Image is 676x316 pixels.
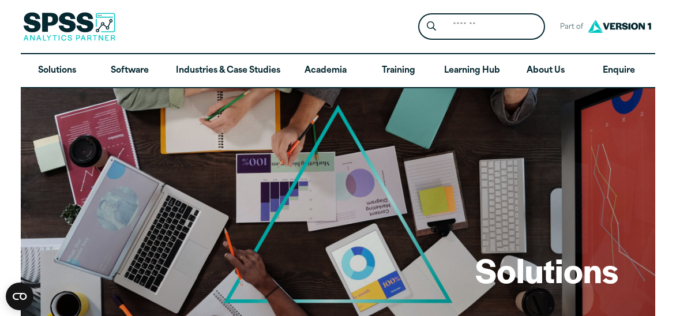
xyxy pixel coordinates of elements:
a: Training [362,54,435,88]
button: Search magnifying glass icon [421,16,442,37]
nav: Desktop version of site main menu [21,54,655,88]
span: Part of [554,19,585,36]
a: Industries & Case Studies [167,54,290,88]
a: Learning Hub [435,54,509,88]
a: Solutions [21,54,93,88]
button: Open CMP widget [6,283,33,310]
a: Academia [290,54,362,88]
a: Enquire [583,54,655,88]
h1: Solutions [475,247,618,292]
form: Site Header Search Form [418,13,545,40]
img: SPSS Analytics Partner [23,12,115,41]
svg: Search magnifying glass icon [427,21,436,31]
img: Version1 Logo [585,16,654,37]
a: Software [93,54,166,88]
a: About Us [509,54,582,88]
